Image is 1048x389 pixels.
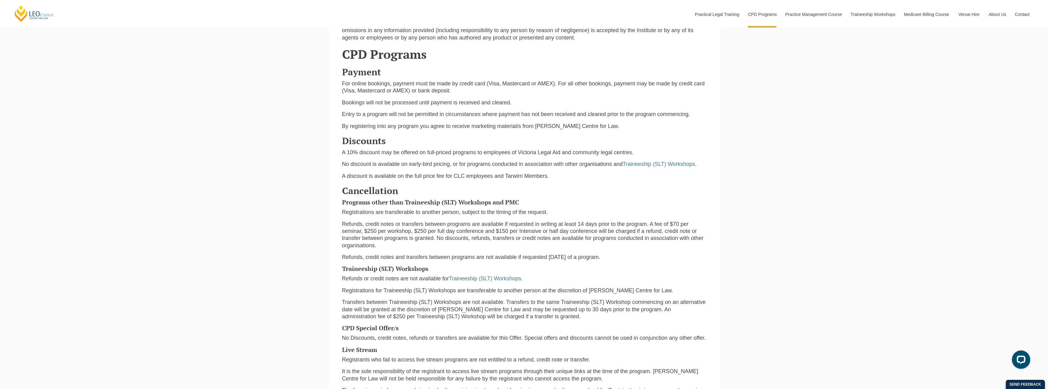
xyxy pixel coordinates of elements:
[449,275,521,282] a: Traineeship (SLT) Workshops
[342,161,706,168] p: No discount is available on early-bird pricing, or for programs conducted in association with oth...
[984,1,1010,28] a: About Us
[954,1,984,28] a: Venue Hire
[342,186,706,196] h3: Cancellation
[14,5,54,22] a: [PERSON_NAME] Centre for Law
[342,67,706,77] h3: Payment
[342,368,706,382] p: It is the sole responsibility of the registrant to access live stream programs through their uniq...
[899,1,954,28] a: Medicare Billing Course
[342,199,706,206] h5: Programs other than Traineeship (SLT) Workshops and PMC
[342,47,706,61] h2: CPD Programs
[781,1,846,28] a: Practice Management Course
[342,221,706,249] p: Refunds, credit notes or transfers between programs are available if requested in writing at leas...
[342,287,706,294] p: Registrations for Traineeship (SLT) Workshops are transferable to another person at the discretio...
[1010,1,1034,28] a: Contact
[342,356,706,363] p: Registrants who fail to access live stream programs are not entitled to a refund, credit note or ...
[342,99,706,106] p: Bookings will not be processed until payment is received and cleared.
[342,173,706,180] p: A discount is available on the full price fee for CLC employees and Tarwirri Members.
[342,335,706,342] p: No Discounts, credit notes, refunds or transfers are available for this Offer. Special offers and...
[342,111,706,118] p: Entry to a program will not be permitted in circumstances where payment has not been received and...
[342,123,706,130] p: By registering into any program you agree to receive marketing material/s from [PERSON_NAME] Cent...
[342,149,706,156] p: A 10% discount may be offered on full-priced programs to employees of Victoria Legal Aid and comm...
[342,80,706,95] p: For online bookings, payment must be made by credit card (Visa, Mastercard or AMEX). For all othe...
[846,1,899,28] a: Traineeship Workshops
[342,299,706,320] p: Transfers between Traineeship (SLT) Workshops are not available. Transfers to the same Traineeshi...
[623,161,695,167] a: Traineeship (SLT) Workshops
[342,346,706,353] h5: Live Stream
[342,209,706,216] p: Registrations are transferable to another person, subject to the timing of the request.
[342,275,706,282] p: Refunds or credit notes are not available for .
[342,325,706,331] h5: CPD Special Offer/s
[342,254,706,261] p: Refunds, credit notes and transfers between programs are not available if requested [DATE] of a p...
[342,265,706,272] h5: Traineeship (SLT) Workshops
[1007,348,1033,374] iframe: LiveChat chat widget
[743,1,781,28] a: CPD Programs
[342,136,706,146] h3: Discounts
[690,1,744,28] a: Practical Legal Training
